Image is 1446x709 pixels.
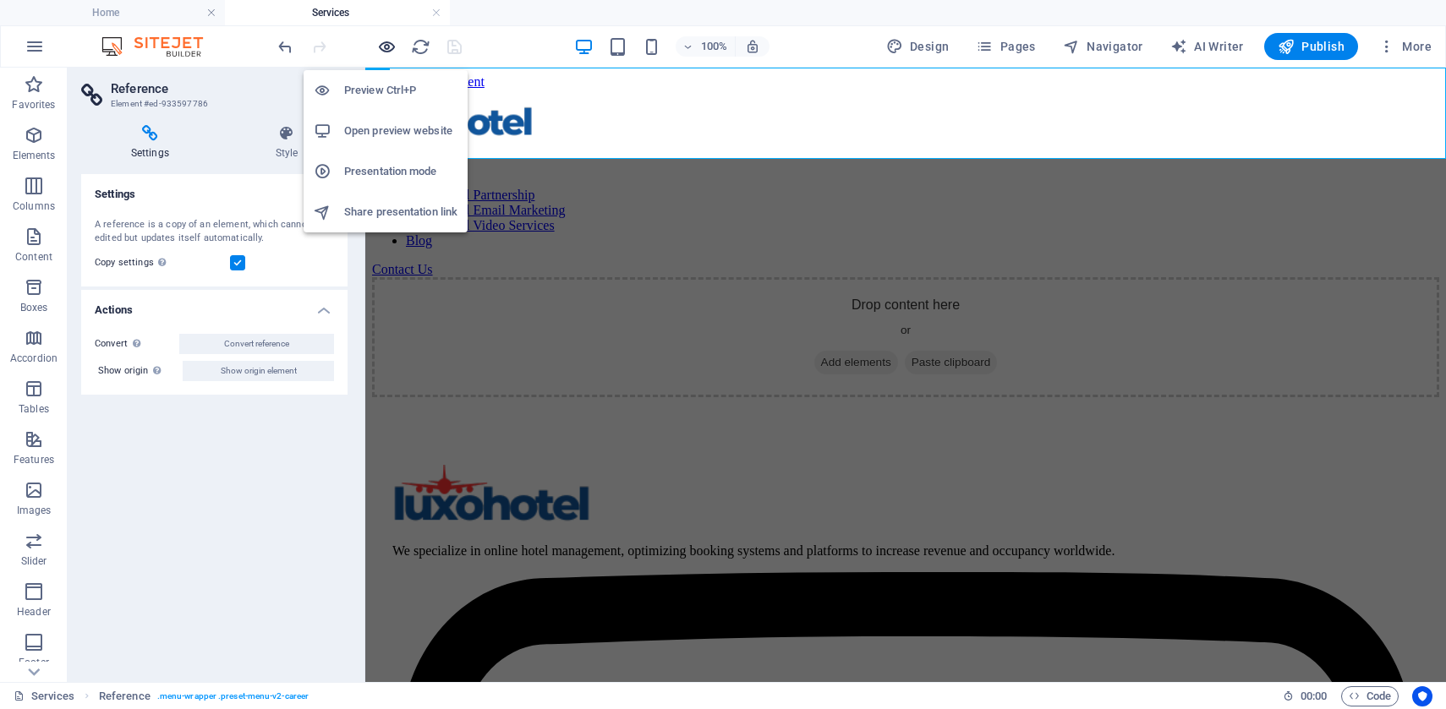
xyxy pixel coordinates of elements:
[1164,33,1251,60] button: AI Writer
[97,36,224,57] img: Editor Logo
[1056,33,1150,60] button: Navigator
[344,161,457,182] h6: Presentation mode
[886,38,950,55] span: Design
[111,96,314,112] h3: Element #ed-933597786
[13,149,56,162] p: Elements
[1312,690,1315,702] span: :
[221,361,297,381] span: Show origin element
[99,686,151,706] span: Click to select. Double-click to edit
[13,199,55,213] p: Columns
[224,334,289,354] span: Convert reference
[95,334,179,354] label: Convert
[19,402,49,416] p: Tables
[969,33,1042,60] button: Pages
[226,125,348,161] h4: Style
[275,36,295,57] button: undo
[179,334,334,354] button: Convert reference
[21,554,47,568] p: Slider
[276,37,295,57] i: Undo: Change pages (Ctrl+Z)
[1378,38,1432,55] span: More
[976,38,1035,55] span: Pages
[676,36,736,57] button: 100%
[14,686,74,706] a: Click to cancel selection. Double-click to open Pages
[81,290,348,320] h4: Actions
[540,283,633,307] span: Paste clipboard
[879,33,956,60] button: Design
[225,3,450,22] h4: Services
[1341,686,1399,706] button: Code
[344,80,457,101] h6: Preview Ctrl+P
[449,283,533,307] span: Add elements
[183,361,334,381] button: Show origin element
[157,686,309,706] span: . menu-wrapper .preset-menu-v2-career
[1264,33,1358,60] button: Publish
[99,686,309,706] nav: breadcrumb
[10,352,58,365] p: Accordion
[20,301,48,314] p: Boxes
[111,81,348,96] h2: Reference
[1063,38,1143,55] span: Navigator
[98,361,183,381] label: Show origin
[15,250,52,264] p: Content
[1412,686,1432,706] button: Usercentrics
[745,39,760,54] i: On resize automatically adjust zoom level to fit chosen device.
[410,36,430,57] button: reload
[1278,38,1345,55] span: Publish
[17,605,51,619] p: Header
[14,453,54,466] p: Features
[12,98,55,112] p: Favorites
[344,121,457,141] h6: Open preview website
[95,218,334,246] div: A reference is a copy of an element, which cannot be edited but updates itself automatically.
[411,37,430,57] i: Reload page
[81,174,348,205] h4: Settings
[1170,38,1244,55] span: AI Writer
[95,253,230,273] label: Copy settings
[344,202,457,222] h6: Share presentation link
[1349,686,1391,706] span: Code
[7,7,119,21] a: Skip to main content
[19,656,49,669] p: Footer
[1372,33,1438,60] button: More
[879,33,956,60] div: Design (Ctrl+Alt+Y)
[7,210,1074,330] div: Drop content here
[1283,686,1328,706] h6: Session time
[17,504,52,517] p: Images
[81,125,226,161] h4: Settings
[701,36,728,57] h6: 100%
[1301,686,1327,706] span: 00 00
